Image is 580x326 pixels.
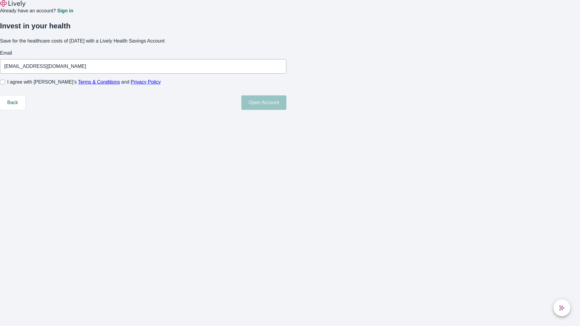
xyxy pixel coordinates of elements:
svg: Lively AI Assistant [559,305,565,311]
a: Terms & Conditions [78,79,120,85]
span: I agree with [PERSON_NAME]’s and [7,78,161,86]
button: chat [553,299,570,316]
a: Privacy Policy [131,79,161,85]
a: Sign in [57,8,73,13]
